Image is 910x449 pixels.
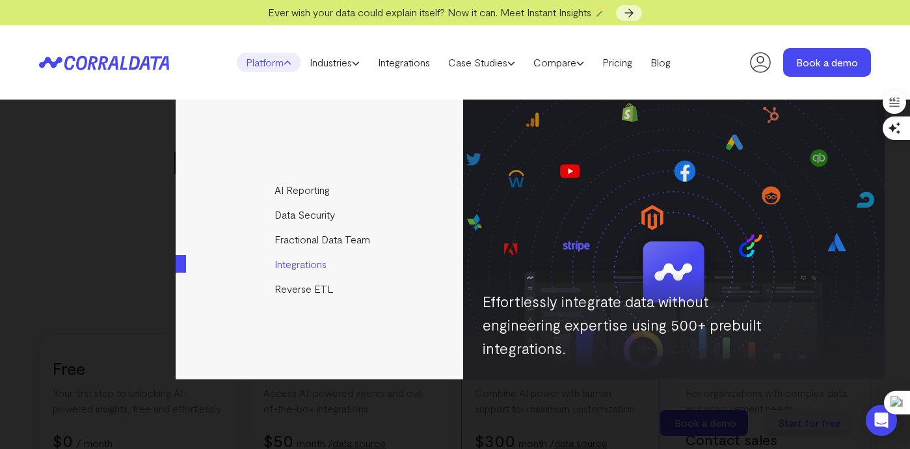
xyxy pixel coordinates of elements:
[524,53,593,72] a: Compare
[268,6,607,18] span: Ever wish your data could explain itself? Now it can. Meet Instant Insights 🪄
[176,202,465,227] a: Data Security
[439,53,524,72] a: Case Studies
[176,252,465,277] a: Integrations
[237,53,301,72] a: Platform
[593,53,641,72] a: Pricing
[176,178,465,202] a: AI Reporting
[641,53,680,72] a: Blog
[483,290,775,360] p: Effortlessly integrate data without engineering expertise using 500+ prebuilt integrations.
[369,53,439,72] a: Integrations
[176,227,465,252] a: Fractional Data Team
[176,277,465,301] a: Reverse ETL
[866,405,897,436] div: Open Intercom Messenger
[783,48,871,77] a: Book a demo
[301,53,369,72] a: Industries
